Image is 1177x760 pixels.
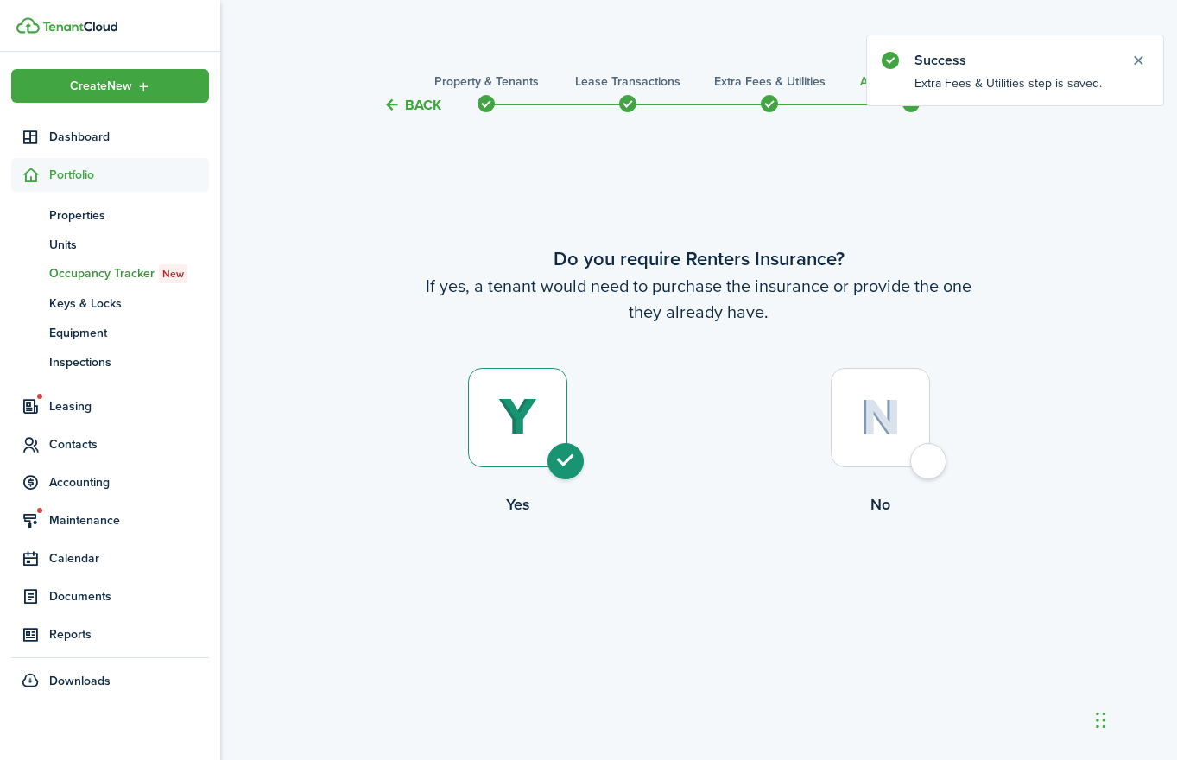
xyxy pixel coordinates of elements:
[1096,694,1106,746] div: Drag
[49,264,209,283] span: Occupancy Tracker
[49,324,209,342] span: Equipment
[49,353,209,371] span: Inspections
[11,200,209,230] a: Properties
[714,73,826,91] h3: Extra fees & Utilities
[49,511,209,529] span: Maintenance
[49,549,209,567] span: Calendar
[11,617,209,651] a: Reports
[867,74,1163,105] notify-body: Extra Fees & Utilities step is saved.
[49,128,209,146] span: Dashboard
[49,625,209,643] span: Reports
[11,347,209,377] a: Inspections
[699,493,1061,516] control-radio-card-title: No
[49,473,209,491] span: Accounting
[11,318,209,347] a: Equipment
[498,398,537,436] img: Yes (selected)
[11,120,209,154] a: Dashboard
[11,288,209,318] a: Keys & Locks
[1091,677,1177,760] iframe: Chat Widget
[162,266,184,282] span: New
[1126,48,1150,73] button: Close notify
[49,397,209,415] span: Leasing
[16,17,40,34] img: TenantCloud
[914,50,1113,71] notify-title: Success
[434,73,539,91] h3: Property & Tenants
[575,73,680,91] h3: Lease Transactions
[49,236,209,254] span: Units
[383,96,441,114] button: Back
[49,435,209,453] span: Contacts
[70,80,132,92] span: Create New
[336,273,1061,325] wizard-step-header-description: If yes, a tenant would need to purchase the insurance or provide the one they already have.
[11,259,209,288] a: Occupancy TrackerNew
[336,244,1061,273] wizard-step-header-title: Do you require Renters Insurance?
[860,73,963,91] h3: Additional Services
[49,294,209,313] span: Keys & Locks
[11,69,209,103] button: Open menu
[860,399,901,436] img: No
[11,230,209,259] a: Units
[336,493,699,516] control-radio-card-title: Yes
[49,587,209,605] span: Documents
[49,206,209,225] span: Properties
[42,22,117,32] img: TenantCloud
[49,166,209,184] span: Portfolio
[49,672,111,690] span: Downloads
